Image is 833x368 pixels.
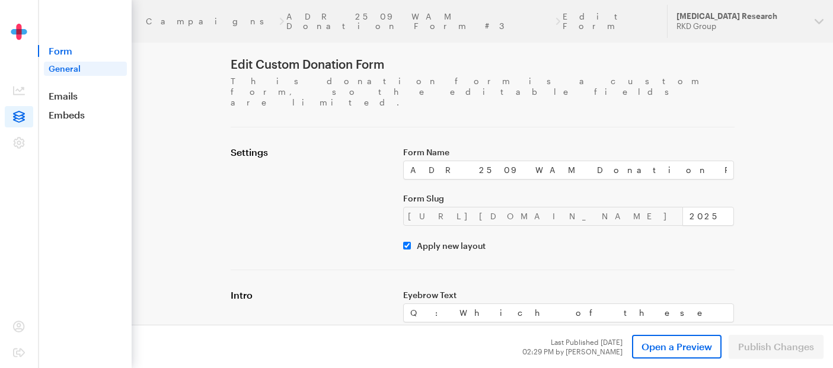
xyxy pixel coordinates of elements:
h4: Settings [231,146,389,158]
a: General [44,62,127,76]
div: RKD Group [676,21,805,31]
p: This donation form is a custom form, so the editable fields are limited. [231,76,735,108]
label: Form Slug [403,194,735,203]
span: Form [38,45,132,57]
a: Emails [38,90,132,102]
div: Last Published [DATE] 02:29 PM by [PERSON_NAME] [522,337,623,356]
label: Eyebrow Text [403,290,735,300]
span: Open a Preview [641,340,712,354]
div: [URL][DOMAIN_NAME] [403,207,683,226]
a: Campaigns [146,17,277,26]
label: Form Name [403,148,735,157]
button: [MEDICAL_DATA] Research RKD Group [667,5,833,38]
a: ADR 2509 WAM Donation Form #3 [286,12,554,31]
label: Apply new layout [411,241,486,251]
div: [MEDICAL_DATA] Research [676,11,805,21]
a: Open a Preview [632,335,722,359]
h4: Intro [231,289,389,301]
a: Embeds [38,109,132,121]
h1: Edit Custom Donation Form [231,57,735,71]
